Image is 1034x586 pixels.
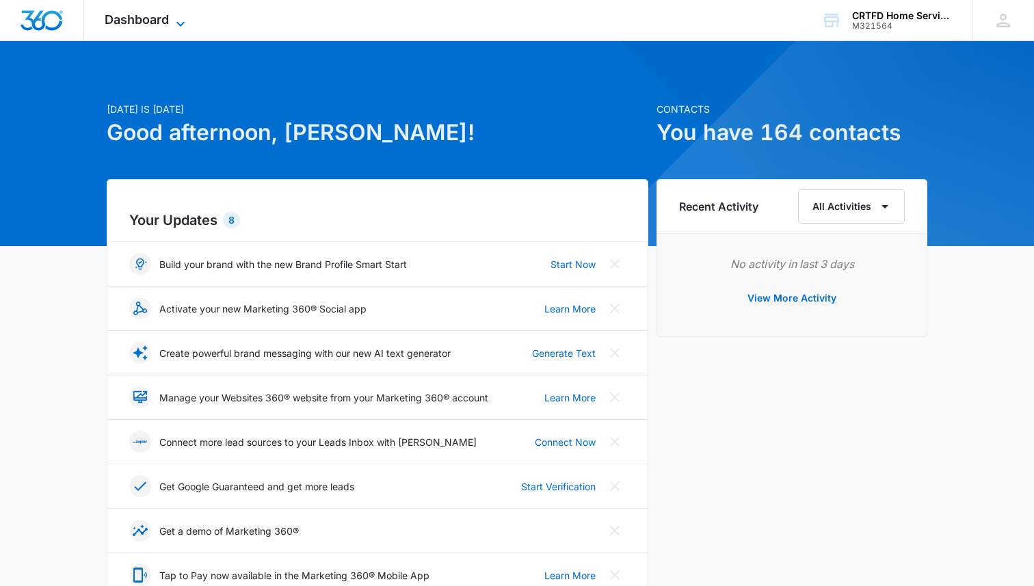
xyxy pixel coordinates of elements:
a: Learn More [544,302,596,316]
p: Tap to Pay now available in the Marketing 360® Mobile App [159,568,429,583]
p: Activate your new Marketing 360® Social app [159,302,367,316]
p: No activity in last 3 days [679,256,905,272]
p: Create powerful brand messaging with our new AI text generator [159,346,451,360]
div: account id [852,21,952,31]
h1: You have 164 contacts [657,116,927,149]
span: Dashboard [105,12,169,27]
div: 8 [223,212,240,228]
a: Connect Now [535,435,596,449]
button: Close [604,386,626,408]
p: Get a demo of Marketing 360® [159,524,299,538]
p: Contacts [657,102,927,116]
button: Close [604,253,626,275]
button: Close [604,342,626,364]
a: Start Verification [521,479,596,494]
h2: Your Updates [129,210,626,230]
h6: Recent Activity [679,198,758,215]
button: View More Activity [734,282,850,315]
p: Get Google Guaranteed and get more leads [159,479,354,494]
p: Manage your Websites 360® website from your Marketing 360® account [159,390,488,405]
h1: Good afternoon, [PERSON_NAME]! [107,116,648,149]
a: Generate Text [532,346,596,360]
a: Start Now [551,257,596,271]
p: Build your brand with the new Brand Profile Smart Start [159,257,407,271]
p: [DATE] is [DATE] [107,102,648,116]
button: Close [604,564,626,586]
button: Close [604,475,626,497]
p: Connect more lead sources to your Leads Inbox with [PERSON_NAME] [159,435,477,449]
div: account name [852,10,952,21]
a: Learn More [544,568,596,583]
button: All Activities [798,189,905,224]
button: Close [604,431,626,453]
a: Learn More [544,390,596,405]
button: Close [604,297,626,319]
button: Close [604,520,626,542]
